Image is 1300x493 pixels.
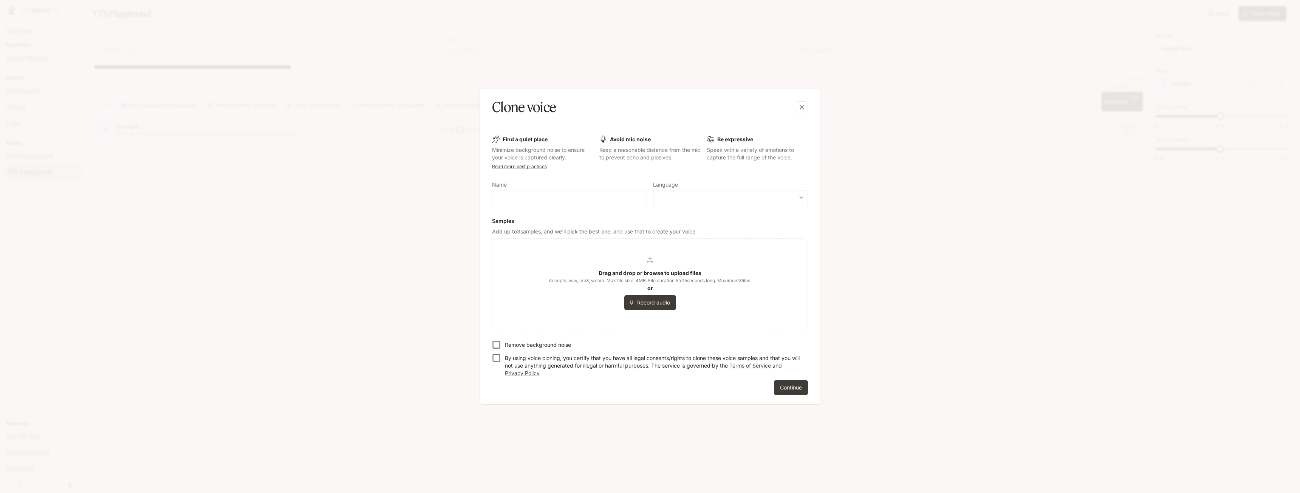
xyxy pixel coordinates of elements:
b: Find a quiet place [503,136,548,142]
a: Terms of Service [729,362,771,369]
a: Privacy Policy [505,370,540,376]
h5: Clone voice [492,98,556,117]
p: Keep a reasonable distance from the mic to prevent echo and plosives. [599,146,701,161]
b: Avoid mic noise [610,136,651,142]
span: Accepts: wav, mp3, webm. Max file size: 4MB. File duration 5 to 15 seconds long. Maximum 3 files. [549,277,751,284]
button: Continue [774,380,808,395]
h6: Samples [492,217,808,225]
p: Name [492,182,507,187]
p: Remove background noise [505,341,571,349]
p: Add up to 3 samples, and we'll pick the best one, and use that to create your voice [492,228,808,235]
p: Minimize background noise to ensure your voice is captured clearly. [492,146,593,161]
b: Drag and drop or browse to upload files [599,270,701,276]
a: Read more best practices [492,164,547,169]
b: or [647,285,653,291]
p: Language [653,182,678,187]
p: Speak with a variety of emotions to capture the full range of the voice. [707,146,808,161]
button: Record audio [624,295,676,310]
p: By using voice cloning, you certify that you have all legal consents/rights to clone these voice ... [505,354,802,377]
b: Be expressive [717,136,753,142]
div: ​ [653,194,808,201]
